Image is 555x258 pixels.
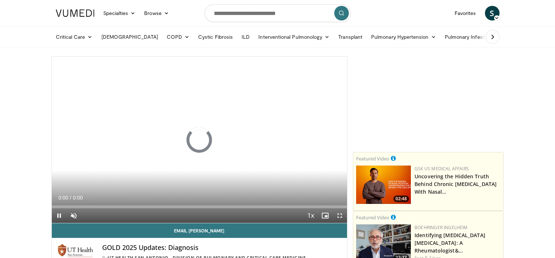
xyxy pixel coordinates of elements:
small: Featured Video [356,214,389,221]
img: d04c7a51-d4f2-46f9-936f-c139d13e7fbe.png.150x105_q85_crop-smart_upscale.png [356,166,411,204]
span: 02:48 [393,196,409,202]
a: ILD [237,30,254,44]
button: Unmute [66,208,81,223]
span: / [70,195,72,201]
a: Critical Care [51,30,97,44]
a: Pulmonary Infection [440,30,504,44]
a: Interventional Pulmonology [254,30,334,44]
iframe: Advertisement [374,56,483,148]
div: Progress Bar [52,205,347,208]
input: Search topics, interventions [205,4,351,22]
span: 0:00 [58,195,68,201]
button: Playback Rate [303,208,318,223]
a: Favorites [450,6,481,20]
a: Cystic Fibrosis [194,30,237,44]
button: Pause [52,208,66,223]
video-js: Video Player [52,57,347,223]
a: Boehringer Ingelheim [415,224,467,231]
a: Specialties [99,6,140,20]
a: [DEMOGRAPHIC_DATA] [97,30,162,44]
button: Enable picture-in-picture mode [318,208,332,223]
a: S [485,6,500,20]
h4: GOLD 2025 Updates: Diagnosis [102,244,341,252]
a: Pulmonary Hypertension [367,30,440,44]
a: Email [PERSON_NAME] [52,223,347,238]
button: Fullscreen [332,208,347,223]
small: Featured Video [356,155,389,162]
a: GSK US Medical Affairs [415,166,469,172]
a: 02:48 [356,166,411,204]
a: Transplant [334,30,367,44]
span: 0:00 [73,195,83,201]
img: VuMedi Logo [56,10,95,17]
a: Identifying [MEDICAL_DATA] [MEDICAL_DATA]: A Rheumatologist&… [415,232,485,254]
a: Browse [140,6,173,20]
a: COPD [162,30,194,44]
a: Uncovering the Hidden Truth Behind Chronic [MEDICAL_DATA] With Nasal… [415,173,497,195]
